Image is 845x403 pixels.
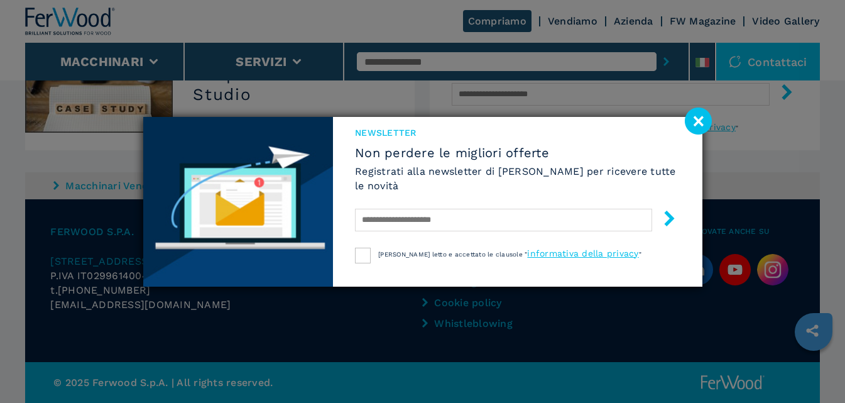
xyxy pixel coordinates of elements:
[355,164,680,193] h6: Registrati alla newsletter di [PERSON_NAME] per ricevere tutte le novità
[649,206,677,235] button: submit-button
[639,251,641,258] span: "
[527,248,638,258] a: informativa della privacy
[143,117,334,287] img: Newsletter image
[355,126,680,139] span: NEWSLETTER
[355,145,680,160] span: Non perdere le migliori offerte
[378,251,527,258] span: [PERSON_NAME] letto e accettato le clausole "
